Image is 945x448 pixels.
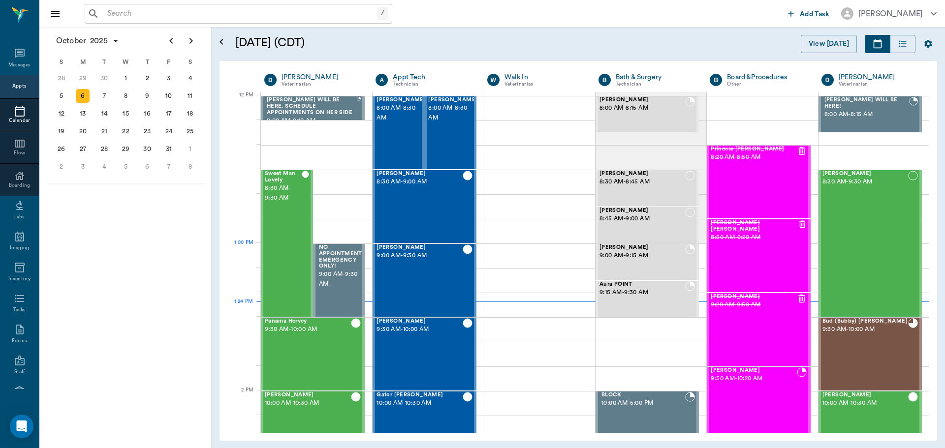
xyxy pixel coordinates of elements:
[51,31,125,51] button: October2025
[72,55,94,69] div: M
[822,318,908,325] span: Bud (Bubby) [PERSON_NAME]
[707,219,810,293] div: CANCELED, 8:50 AM - 9:20 AM
[373,96,424,170] div: CHECKED_OUT, 8:00 AM - 8:30 AM
[711,367,796,374] span: [PERSON_NAME]
[54,34,88,48] span: October
[119,71,133,85] div: Wednesday, October 1, 2025
[161,31,181,51] button: Previous page
[819,96,922,133] div: BOOKED, 8:00 AM - 8:15 AM
[282,72,361,82] a: [PERSON_NAME]
[599,288,685,298] span: 9:15 AM - 9:30 AM
[183,124,197,138] div: Saturday, October 25, 2025
[119,160,133,174] div: Wednesday, November 5, 2025
[216,23,227,61] button: Open calendar
[140,89,154,103] div: Thursday, October 9, 2025
[373,170,476,243] div: CHECKED_OUT, 8:30 AM - 9:00 AM
[858,8,923,20] div: [PERSON_NAME]
[119,107,133,120] div: Wednesday, October 15, 2025
[181,31,201,51] button: Next page
[707,145,810,219] div: CANCELED, 8:20 AM - 8:50 AM
[140,71,154,85] div: Thursday, October 2, 2025
[821,74,834,86] div: D
[377,97,426,103] span: [PERSON_NAME]
[377,318,462,325] span: [PERSON_NAME]
[8,275,31,283] div: Inventory
[377,171,462,177] span: [PERSON_NAME]
[599,244,685,251] span: [PERSON_NAME]
[14,368,25,376] div: Staff
[55,89,68,103] div: Sunday, October 5, 2025
[313,243,365,317] div: BOOKED, 9:00 AM - 9:30 AM
[601,392,685,398] span: BLOCK
[599,97,685,103] span: [PERSON_NAME]
[97,160,111,174] div: Tuesday, November 4, 2025
[94,55,115,69] div: T
[377,398,462,408] span: 10:00 AM - 10:30 AM
[819,317,922,391] div: READY_TO_CHECKOUT, 9:30 AM - 10:00 AM
[12,337,27,345] div: Forms
[51,55,72,69] div: S
[801,35,857,53] button: View [DATE]
[162,160,176,174] div: Friday, November 7, 2025
[707,293,810,366] div: CANCELED, 9:20 AM - 9:50 AM
[377,7,388,20] div: /
[601,398,685,408] span: 10:00 AM - 5:00 PM
[97,124,111,138] div: Tuesday, October 21, 2025
[596,243,699,280] div: BOOKED, 9:00 AM - 9:15 AM
[711,374,796,384] span: 9:50 AM - 10:20 AM
[227,90,253,115] div: 12 PM
[504,72,584,82] a: Walk In
[376,74,388,86] div: A
[839,72,918,82] a: [PERSON_NAME]
[319,244,364,269] span: NO APPOINTMENT! EMERGENCY ONLY!
[727,80,806,89] div: Other
[599,281,685,288] span: Aura POINT
[727,72,806,82] a: Board &Procedures
[428,97,477,103] span: [PERSON_NAME]
[822,392,908,398] span: [PERSON_NAME]
[711,294,796,300] span: [PERSON_NAME]
[822,171,908,177] span: [PERSON_NAME]
[183,71,197,85] div: Saturday, October 4, 2025
[596,170,699,207] div: NOT_CONFIRMED, 8:30 AM - 8:45 AM
[265,392,351,398] span: [PERSON_NAME]
[711,152,796,162] span: 8:20 AM - 8:50 AM
[76,71,90,85] div: Monday, September 29, 2025
[267,97,357,116] span: [PERSON_NAME] WILL BE HERE. SCHEDULE APPOINTMENTS ON HER SIDE
[267,116,357,126] span: 8:00 AM - 8:10 AM
[227,238,253,262] div: 1 PM
[183,160,197,174] div: Saturday, November 8, 2025
[265,325,351,334] span: 9:30 AM - 10:00 AM
[424,96,476,170] div: CHECKED_OUT, 8:00 AM - 8:30 AM
[140,107,154,120] div: Thursday, October 16, 2025
[377,251,462,261] span: 9:00 AM - 9:30 AM
[707,366,810,440] div: BOOKED, 9:50 AM - 10:20 AM
[428,103,477,123] span: 8:00 AM - 8:30 AM
[265,171,302,183] span: Sweet Man Lovely
[55,107,68,120] div: Sunday, October 12, 2025
[822,325,908,334] span: 9:30 AM - 10:00 AM
[162,89,176,103] div: Friday, October 10, 2025
[616,72,695,82] div: Bath & Surgery
[140,160,154,174] div: Thursday, November 6, 2025
[377,244,462,251] span: [PERSON_NAME]
[833,4,945,23] button: [PERSON_NAME]
[599,171,685,177] span: [PERSON_NAME]
[8,61,31,69] div: Messages
[599,177,685,187] span: 8:30 AM - 8:45 AM
[599,208,685,214] span: [PERSON_NAME]
[393,72,472,82] div: Appt Tech
[596,280,699,317] div: BOOKED, 9:15 AM - 9:30 AM
[14,213,25,221] div: Labs
[162,124,176,138] div: Friday, October 24, 2025
[711,300,796,310] span: 9:20 AM - 9:50 AM
[140,142,154,156] div: Thursday, October 30, 2025
[97,142,111,156] div: Tuesday, October 28, 2025
[140,124,154,138] div: Thursday, October 23, 2025
[819,170,922,317] div: NOT_CONFIRMED, 8:30 AM - 9:30 AM
[822,177,908,187] span: 8:30 AM - 9:30 AM
[265,183,302,203] span: 8:30 AM - 9:30 AM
